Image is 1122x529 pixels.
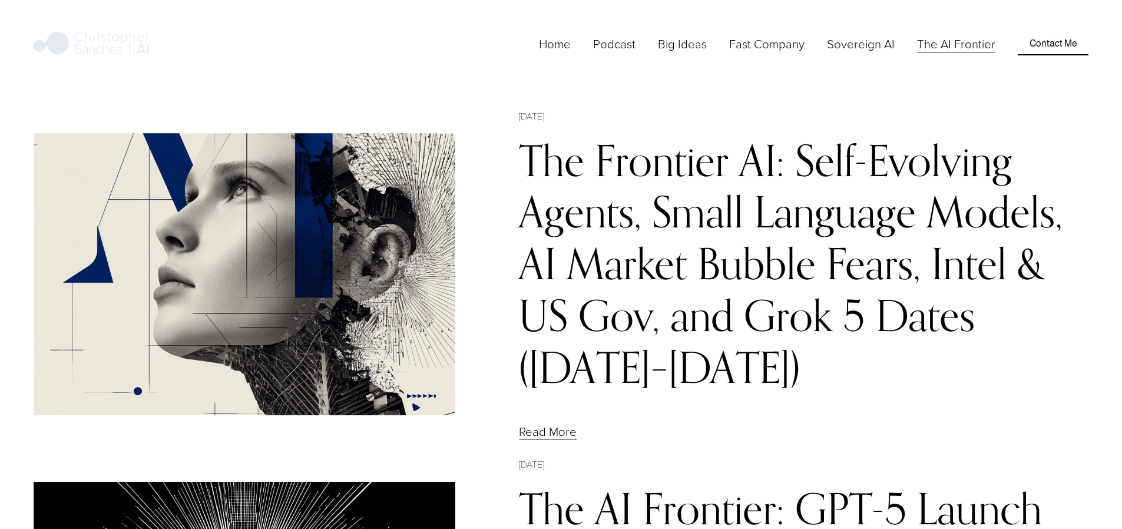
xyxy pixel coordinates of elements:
a: The AI Frontier [917,34,995,54]
a: The Frontier AI: Self-Evolving Agents, Small Language Models, AI Market Bubble Fears, Intel & US ... [519,134,1063,393]
a: folder dropdown [658,34,707,54]
a: Podcast [593,34,636,54]
img: The Frontier AI: Self-Evolving Agents, Small Language Models, AI Market Bubble Fears, Intel &amp;... [34,133,455,415]
span: Big Ideas [658,35,707,52]
a: Contact Me [1018,32,1088,55]
time: [DATE] [519,457,544,471]
span: Fast Company [729,35,805,52]
time: [DATE] [519,109,544,123]
a: folder dropdown [729,34,805,54]
a: Read More [519,423,577,440]
a: Sovereign AI [827,34,895,54]
a: Home [539,34,571,54]
img: Christopher Sanchez | AI [34,29,150,59]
